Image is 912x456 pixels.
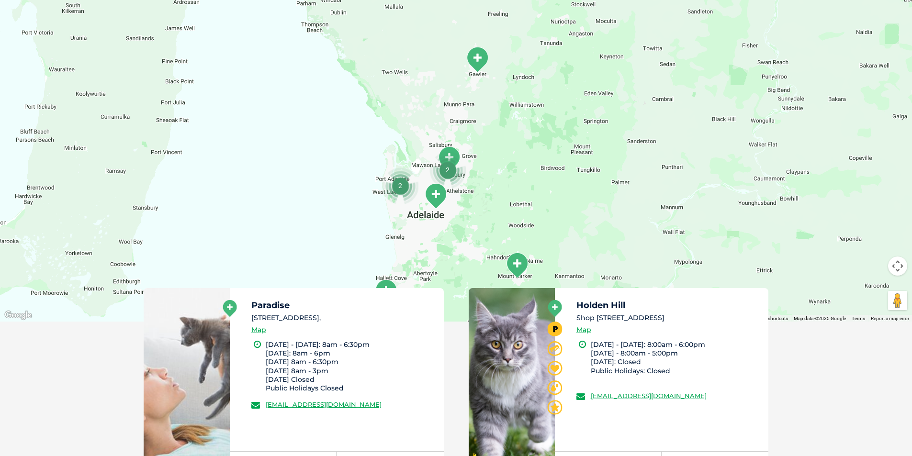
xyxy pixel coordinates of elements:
li: [DATE] - [DATE]: 8am - 6:30pm [DATE]: 8am - 6pm [DATE] 8am - 6:30pm [DATE] 8am - 3pm [DATE] Close... [266,340,435,392]
li: Shop [STREET_ADDRESS] [576,313,760,323]
a: Map [251,324,266,335]
div: Wellington Road [505,252,529,278]
h5: Paradise [251,301,435,310]
a: Open this area in Google Maps (opens a new window) [2,309,34,322]
button: Drag Pegman onto the map to open Street View [888,291,907,310]
div: Para Vista [437,146,461,172]
h5: Holden Hill [576,301,760,310]
button: Map camera controls [888,256,907,276]
a: Terms [852,316,865,321]
span: Map data ©2025 Google [794,316,846,321]
a: [EMAIL_ADDRESS][DOMAIN_NAME] [266,400,382,408]
a: Report a map error [871,316,909,321]
li: [DATE] - [DATE]: 8:00am - 6:00pm [DATE] - 8:00am - 5:00pm [DATE]: Closed Public Holidays: Closed [591,340,760,384]
div: 2 [429,152,466,188]
div: Noarlunga [374,279,398,305]
div: Greencross Vet Centre – Norwood [424,183,448,209]
div: Gawler [465,46,489,73]
li: [STREET_ADDRESS], [251,313,435,323]
div: 2 [382,167,418,204]
img: Google [2,309,34,322]
button: Search [893,44,903,53]
a: Map [576,324,591,335]
a: [EMAIL_ADDRESS][DOMAIN_NAME] [591,392,707,400]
